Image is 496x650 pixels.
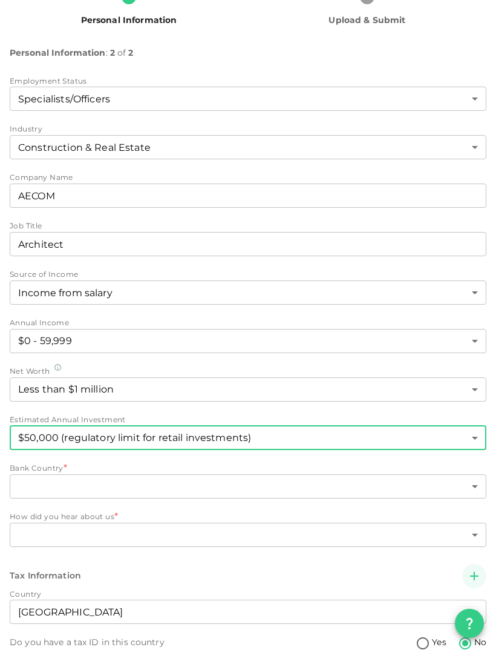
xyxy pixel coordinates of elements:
span: How did you hear about us [10,512,114,521]
span: No [474,636,486,649]
span: Annual Income [10,318,69,327]
span: Yes [432,636,446,649]
span: Company Name [10,173,73,182]
span: Upload & Submit [328,15,405,25]
div: Do you have a tax ID in this country [10,636,165,648]
span: Country [10,589,42,599]
span: Net Worth [10,366,50,376]
div: industry [10,135,486,159]
div: fundingSourceOfInvestment [10,280,486,305]
div: netWorth [10,377,486,402]
span: of [117,45,126,61]
div: annualIncome [10,329,486,353]
input: jobTitle [10,232,486,256]
span: Source of Income [10,270,78,279]
span: Job Title [10,221,42,230]
span: Industry [10,124,42,133]
span: Personal Information [81,15,177,25]
div: professionalLevel [10,87,486,111]
div: bankCountry [10,474,486,499]
span: : [106,45,108,61]
div: Country [10,600,486,624]
span: Personal Information [10,45,106,61]
div: estimatedYearlyInvestment [10,426,486,450]
span: Tax Information [10,570,81,581]
span: 2 [110,45,115,61]
span: Employment Status [10,76,87,85]
span: Estimated Annual Investment [10,415,126,424]
button: question [455,609,484,638]
span: Bank Country [10,463,64,473]
span: 2 [128,45,133,61]
div: howHearAboutUs [10,523,486,547]
input: companyName [10,184,486,208]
